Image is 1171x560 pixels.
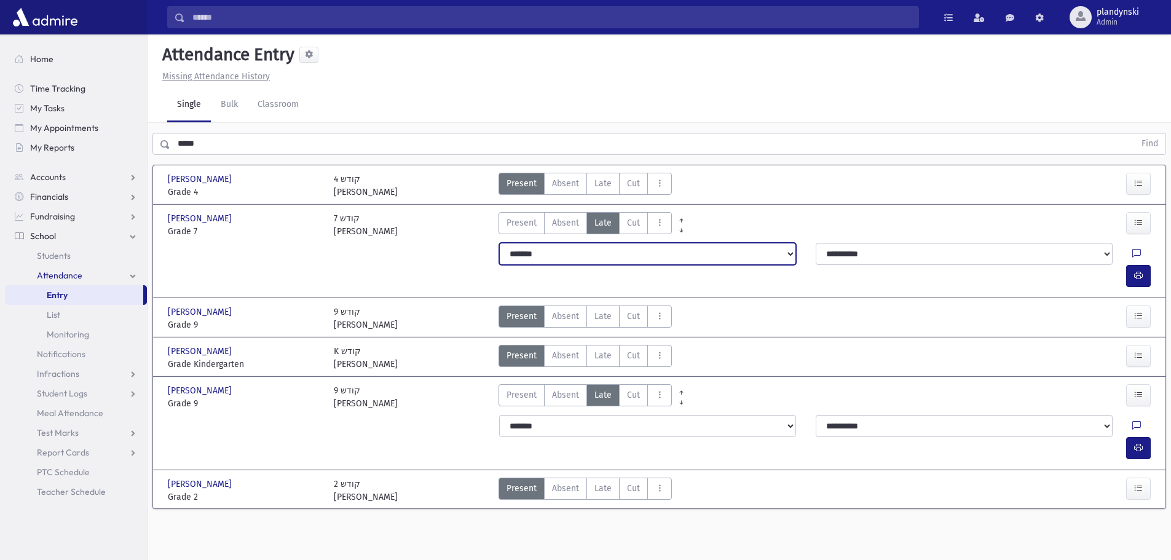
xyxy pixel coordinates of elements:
[507,482,537,495] span: Present
[627,216,640,229] span: Cut
[594,482,612,495] span: Late
[594,216,612,229] span: Late
[37,349,85,360] span: Notifications
[499,306,672,331] div: AttTypes
[5,98,147,118] a: My Tasks
[30,211,75,222] span: Fundraising
[507,177,537,190] span: Present
[5,138,147,157] a: My Reports
[507,388,537,401] span: Present
[37,388,87,399] span: Student Logs
[37,250,71,261] span: Students
[37,486,106,497] span: Teacher Schedule
[5,207,147,226] a: Fundraising
[47,290,68,301] span: Entry
[499,478,672,503] div: AttTypes
[5,118,147,138] a: My Appointments
[552,388,579,401] span: Absent
[5,305,147,325] a: List
[30,122,98,133] span: My Appointments
[168,397,321,410] span: Grade 9
[37,270,82,281] span: Attendance
[167,88,211,122] a: Single
[168,225,321,238] span: Grade 7
[5,423,147,443] a: Test Marks
[5,443,147,462] a: Report Cards
[5,187,147,207] a: Financials
[5,285,143,305] a: Entry
[499,212,672,238] div: AttTypes
[168,478,234,491] span: [PERSON_NAME]
[507,310,537,323] span: Present
[5,364,147,384] a: Infractions
[248,88,309,122] a: Classroom
[627,349,640,362] span: Cut
[37,467,90,478] span: PTC Schedule
[334,384,398,410] div: 9 קודש [PERSON_NAME]
[507,216,537,229] span: Present
[5,482,147,502] a: Teacher Schedule
[168,318,321,331] span: Grade 9
[552,349,579,362] span: Absent
[627,388,640,401] span: Cut
[334,478,398,503] div: 2 קודש [PERSON_NAME]
[594,388,612,401] span: Late
[499,345,672,371] div: AttTypes
[5,403,147,423] a: Meal Attendance
[499,384,672,410] div: AttTypes
[5,344,147,364] a: Notifications
[499,173,672,199] div: AttTypes
[30,142,74,153] span: My Reports
[37,447,89,458] span: Report Cards
[37,408,103,419] span: Meal Attendance
[30,191,68,202] span: Financials
[185,6,918,28] input: Search
[334,345,398,371] div: K קודש [PERSON_NAME]
[211,88,248,122] a: Bulk
[552,216,579,229] span: Absent
[168,212,234,225] span: [PERSON_NAME]
[47,329,89,340] span: Monitoring
[30,83,85,94] span: Time Tracking
[157,44,294,65] h5: Attendance Entry
[334,173,398,199] div: 4 קודש [PERSON_NAME]
[37,427,79,438] span: Test Marks
[334,306,398,331] div: 9 קודש [PERSON_NAME]
[507,349,537,362] span: Present
[627,310,640,323] span: Cut
[5,266,147,285] a: Attendance
[10,5,81,30] img: AdmirePro
[30,172,66,183] span: Accounts
[5,167,147,187] a: Accounts
[1134,133,1165,154] button: Find
[5,226,147,246] a: School
[5,462,147,482] a: PTC Schedule
[594,177,612,190] span: Late
[168,173,234,186] span: [PERSON_NAME]
[157,71,270,82] a: Missing Attendance History
[37,368,79,379] span: Infractions
[594,310,612,323] span: Late
[168,491,321,503] span: Grade 2
[627,177,640,190] span: Cut
[552,310,579,323] span: Absent
[5,384,147,403] a: Student Logs
[5,79,147,98] a: Time Tracking
[47,309,60,320] span: List
[334,212,398,238] div: 7 קודש [PERSON_NAME]
[30,53,53,65] span: Home
[1097,7,1139,17] span: plandynski
[5,246,147,266] a: Students
[168,358,321,371] span: Grade Kindergarten
[168,186,321,199] span: Grade 4
[168,306,234,318] span: [PERSON_NAME]
[1097,17,1139,27] span: Admin
[168,345,234,358] span: [PERSON_NAME]
[30,103,65,114] span: My Tasks
[162,71,270,82] u: Missing Attendance History
[552,177,579,190] span: Absent
[5,325,147,344] a: Monitoring
[627,482,640,495] span: Cut
[594,349,612,362] span: Late
[168,384,234,397] span: [PERSON_NAME]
